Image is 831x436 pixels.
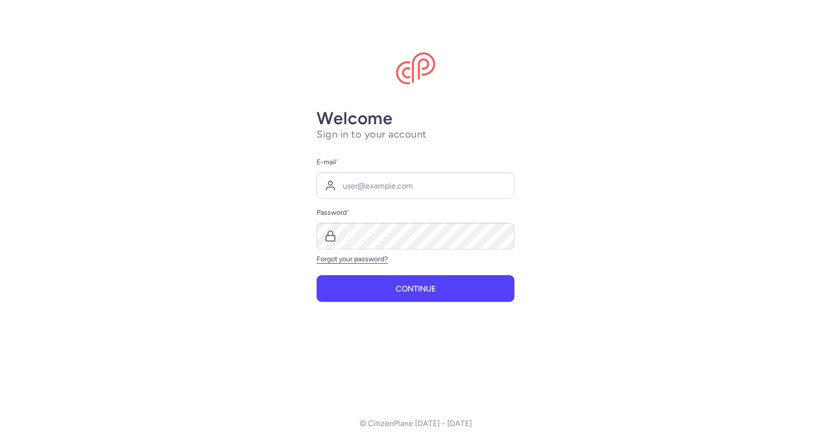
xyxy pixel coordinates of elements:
[396,285,436,293] span: Continue
[317,255,388,263] a: Forgot your password?
[317,128,514,141] h1: Sign in to your account
[317,207,514,219] label: Password
[317,275,514,302] button: Continue
[317,156,514,168] label: E-mail
[317,172,514,199] input: user@example.com
[360,419,472,428] p: © CitizenPlane [DATE] - [DATE]
[396,52,435,85] img: CitizenPlane logo
[317,108,393,129] strong: Welcome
